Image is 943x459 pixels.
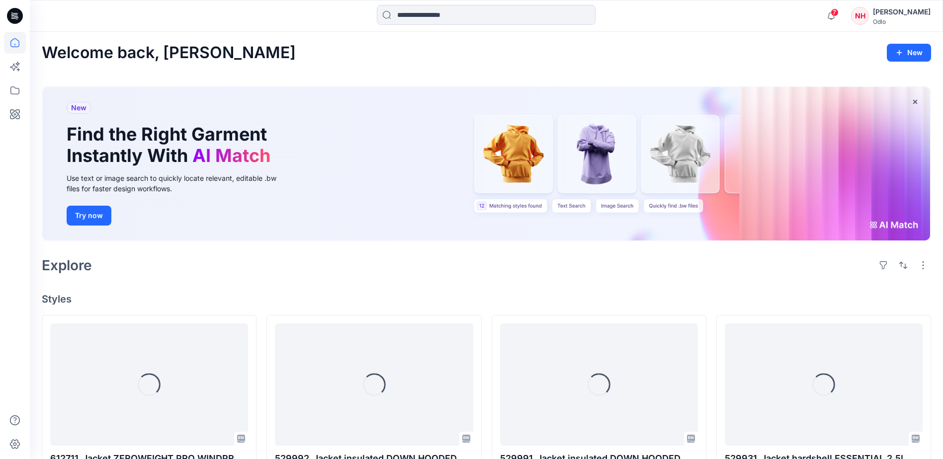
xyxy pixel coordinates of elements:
span: 7 [831,8,839,16]
button: New [887,44,931,62]
h4: Styles [42,293,931,305]
h2: Explore [42,257,92,273]
h2: Welcome back, [PERSON_NAME] [42,44,296,62]
button: Try now [67,206,111,226]
span: New [71,102,86,114]
span: AI Match [192,145,270,166]
h1: Find the Right Garment Instantly With [67,124,275,166]
div: NH [851,7,869,25]
div: Odlo [873,18,931,25]
div: Use text or image search to quickly locate relevant, editable .bw files for faster design workflows. [67,173,290,194]
div: [PERSON_NAME] [873,6,931,18]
